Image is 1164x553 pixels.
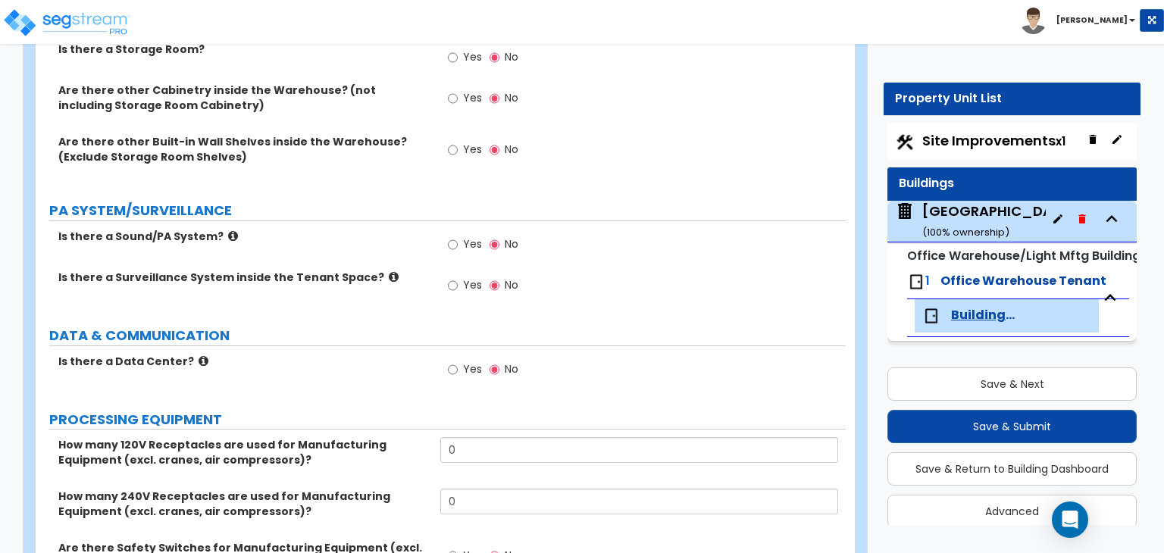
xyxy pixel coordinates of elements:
img: building.svg [895,202,915,221]
button: Advanced [887,495,1137,528]
input: No [490,236,499,253]
label: How many 120V Receptacles are used for Manufacturing Equipment (excl. cranes, air compressors)? [58,437,429,467]
img: door.png [907,273,925,291]
span: No [505,49,518,64]
img: logo_pro_r.png [2,8,131,38]
span: No [505,361,518,376]
input: No [490,142,499,158]
div: Buildings [899,175,1125,192]
input: Yes [448,277,458,294]
input: No [490,361,499,378]
input: No [490,90,499,107]
span: Building Interior [951,307,1015,324]
span: No [505,277,518,292]
label: PA SYSTEM/SURVEILLANCE [49,201,846,220]
span: Main Building [895,202,1046,240]
span: Yes [463,142,482,157]
input: Yes [448,49,458,66]
span: No [505,90,518,105]
button: Save & Next [887,367,1137,401]
small: Office Warehouse/Light Mftg Building [907,247,1141,264]
i: click for more info! [228,230,238,242]
label: PROCESSING EQUIPMENT [49,410,846,430]
input: Yes [448,90,458,107]
span: Yes [463,277,482,292]
div: [GEOGRAPHIC_DATA] [922,202,1078,240]
input: Yes [448,361,458,378]
input: No [490,49,499,66]
label: Is there a Data Center? [58,354,429,369]
img: door.png [922,307,940,325]
b: [PERSON_NAME] [1056,14,1128,26]
span: Site Improvements [922,131,1065,150]
label: Are there other Cabinetry inside the Warehouse? (not including Storage Room Cabinetry) [58,83,429,113]
label: Is there a Surveillance System inside the Tenant Space? [58,270,429,285]
i: click for more info! [199,355,208,367]
input: Yes [448,236,458,253]
label: Is there a Sound/PA System? [58,229,429,244]
button: Save & Return to Building Dashboard [887,452,1137,486]
span: No [505,236,518,252]
span: Yes [463,361,482,376]
button: Save & Submit [887,410,1137,443]
img: avatar.png [1020,8,1047,34]
small: x1 [1056,133,1065,149]
label: How many 240V Receptacles are used for Manufacturing Equipment (excl. cranes, air compressors)? [58,489,429,519]
i: click for more info! [389,271,399,283]
input: No [490,277,499,294]
span: Office Warehouse Tenant [940,272,1106,289]
span: 1 [925,272,930,289]
label: DATA & COMMUNICATION [49,326,846,345]
input: Yes [448,142,458,158]
img: Construction.png [895,133,915,152]
div: Property Unit List [895,90,1129,108]
span: Yes [463,49,482,64]
small: ( 100 % ownership) [922,225,1009,239]
span: Yes [463,90,482,105]
label: Are there other Built-in Wall Shelves inside the Warehouse? (Exclude Storage Room Shelves) [58,134,429,164]
span: Yes [463,236,482,252]
label: Is there a Storage Room? [58,42,429,57]
div: Open Intercom Messenger [1052,501,1088,538]
span: No [505,142,518,157]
